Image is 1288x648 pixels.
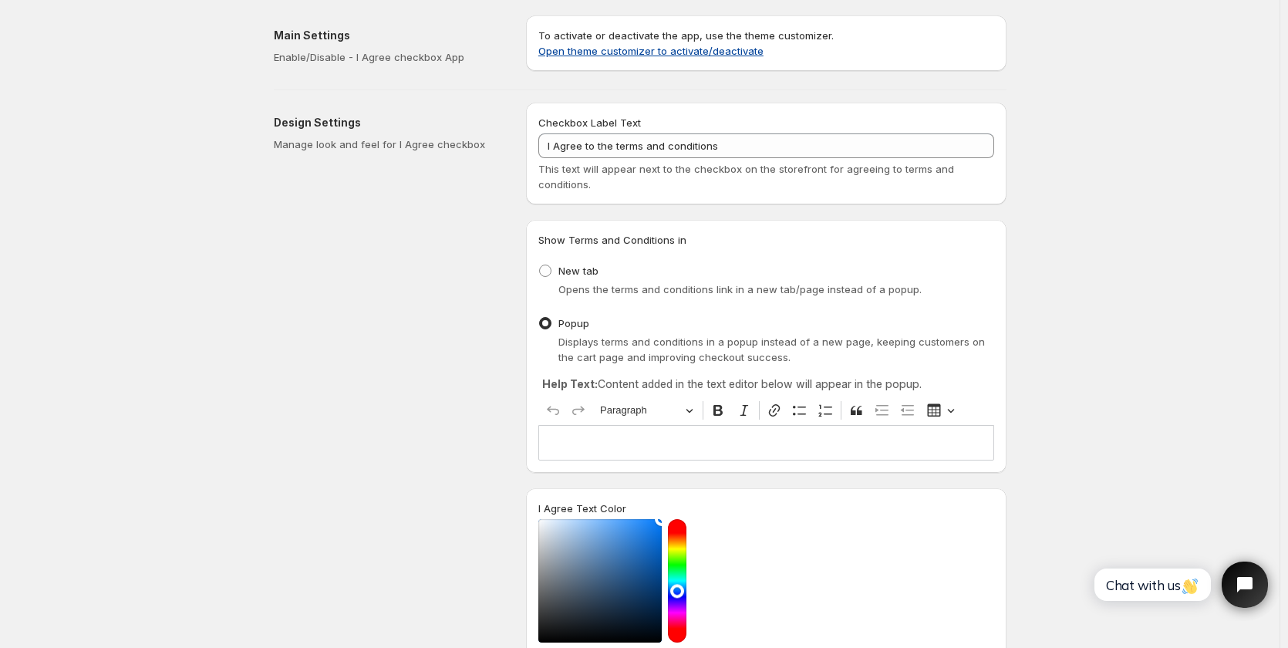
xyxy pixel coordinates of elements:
strong: Help Text: [542,377,598,390]
span: New tab [558,265,598,277]
h2: Design Settings [274,115,501,130]
a: Open theme customizer to activate/deactivate [538,45,764,57]
label: I Agree Text Color [538,501,626,516]
span: This text will appear next to the checkbox on the storefront for agreeing to terms and conditions. [538,163,954,191]
div: Editor editing area: main. Press Alt+0 for help. [538,425,994,460]
span: Popup [558,317,589,329]
h2: Main Settings [274,28,501,43]
p: Content added in the text editor below will appear in the popup. [542,376,990,392]
span: Checkbox Label Text [538,116,641,129]
iframe: Tidio Chat [1077,548,1281,621]
span: Show Terms and Conditions in [538,234,686,246]
button: Paragraph, Heading [593,399,700,423]
p: Manage look and feel for I Agree checkbox [274,137,501,152]
span: Opens the terms and conditions link in a new tab/page instead of a popup. [558,283,922,295]
p: To activate or deactivate the app, use the theme customizer. [538,28,994,59]
span: Paragraph [600,401,680,420]
div: Editor toolbar [538,396,994,425]
span: Displays terms and conditions in a popup instead of a new page, keeping customers on the cart pag... [558,336,985,363]
p: Enable/Disable - I Agree checkbox App [274,49,501,65]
